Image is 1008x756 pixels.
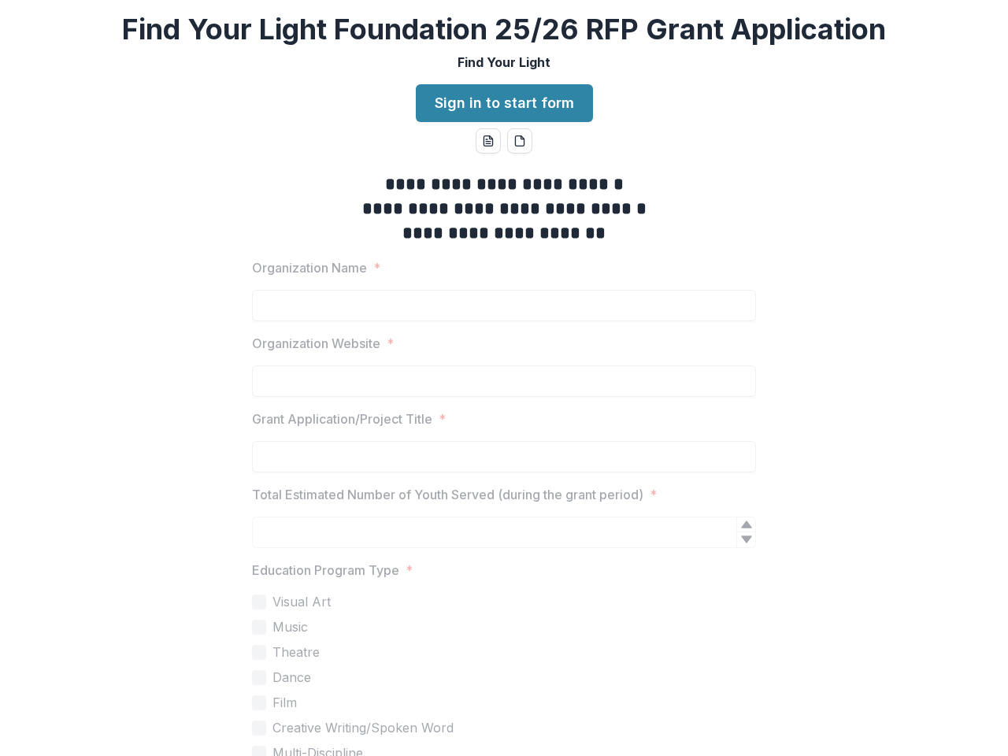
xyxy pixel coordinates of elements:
[458,53,550,72] p: Find Your Light
[416,84,593,122] a: Sign in to start form
[252,561,399,580] p: Education Program Type
[122,13,886,46] h2: Find Your Light Foundation 25/26 RFP Grant Application
[252,334,380,353] p: Organization Website
[476,128,501,154] button: word-download
[272,643,320,661] span: Theatre
[272,592,331,611] span: Visual Art
[272,668,311,687] span: Dance
[507,128,532,154] button: pdf-download
[252,409,432,428] p: Grant Application/Project Title
[252,258,367,277] p: Organization Name
[252,485,643,504] p: Total Estimated Number of Youth Served (during the grant period)
[272,693,297,712] span: Film
[272,617,308,636] span: Music
[272,718,454,737] span: Creative Writing/Spoken Word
